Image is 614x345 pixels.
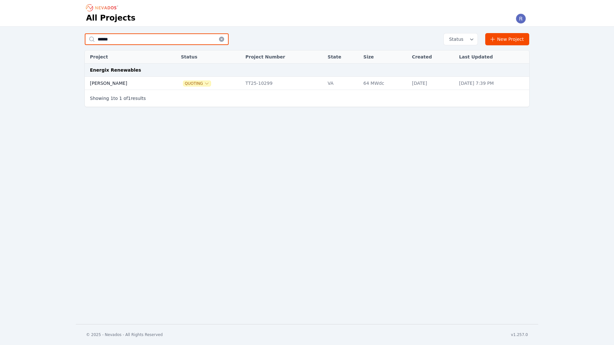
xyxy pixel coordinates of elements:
span: Status [446,36,463,42]
div: © 2025 - Nevados - All Rights Reserved [86,332,163,337]
th: Created [409,50,456,64]
img: Riley Caron [516,13,526,24]
td: [PERSON_NAME] [85,77,166,90]
th: Project Number [242,50,324,64]
a: New Project [485,33,529,45]
td: VA [324,77,360,90]
tr: [PERSON_NAME]QuotingTT25-10299VA64 MWdc[DATE][DATE] 7:39 PM [85,77,529,90]
th: State [324,50,360,64]
td: [DATE] [409,77,456,90]
th: Size [360,50,409,64]
td: TT25-10299 [242,77,324,90]
div: v1.257.0 [511,332,528,337]
p: Showing to of results [90,95,146,102]
th: Project [85,50,166,64]
td: Energix Renewables [85,64,529,77]
nav: Breadcrumb [86,3,120,13]
td: 64 MWdc [360,77,409,90]
td: [DATE] 7:39 PM [456,77,529,90]
th: Status [178,50,242,64]
th: Last Updated [456,50,529,64]
span: 1 [110,96,113,101]
span: 1 [119,96,122,101]
button: Status [444,33,478,45]
h1: All Projects [86,13,136,23]
span: 1 [128,96,131,101]
button: Quoting [183,81,211,86]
